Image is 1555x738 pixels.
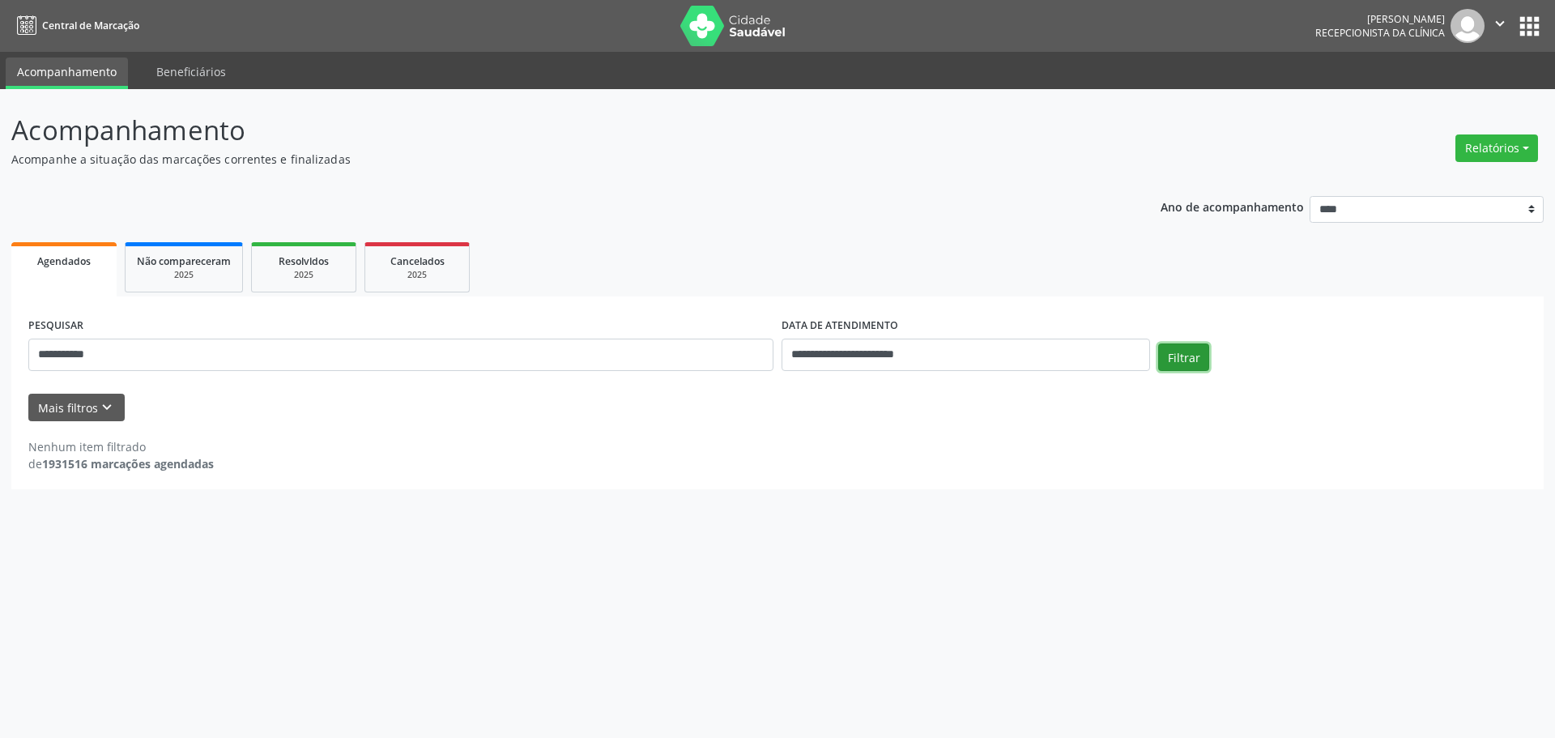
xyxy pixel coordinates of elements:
[28,438,214,455] div: Nenhum item filtrado
[37,254,91,268] span: Agendados
[1315,26,1445,40] span: Recepcionista da clínica
[1515,12,1544,41] button: apps
[377,269,458,281] div: 2025
[1455,134,1538,162] button: Relatórios
[98,399,116,416] i: keyboard_arrow_down
[28,314,83,339] label: PESQUISAR
[1158,343,1209,371] button: Filtrar
[1491,15,1509,32] i: 
[1315,12,1445,26] div: [PERSON_NAME]
[11,110,1084,151] p: Acompanhamento
[1485,9,1515,43] button: 
[137,269,231,281] div: 2025
[263,269,344,281] div: 2025
[137,254,231,268] span: Não compareceram
[28,394,125,422] button: Mais filtroskeyboard_arrow_down
[6,58,128,89] a: Acompanhamento
[11,12,139,39] a: Central de Marcação
[42,19,139,32] span: Central de Marcação
[1161,196,1304,216] p: Ano de acompanhamento
[1451,9,1485,43] img: img
[390,254,445,268] span: Cancelados
[145,58,237,86] a: Beneficiários
[28,455,214,472] div: de
[42,456,214,471] strong: 1931516 marcações agendadas
[11,151,1084,168] p: Acompanhe a situação das marcações correntes e finalizadas
[279,254,329,268] span: Resolvidos
[782,314,898,339] label: DATA DE ATENDIMENTO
